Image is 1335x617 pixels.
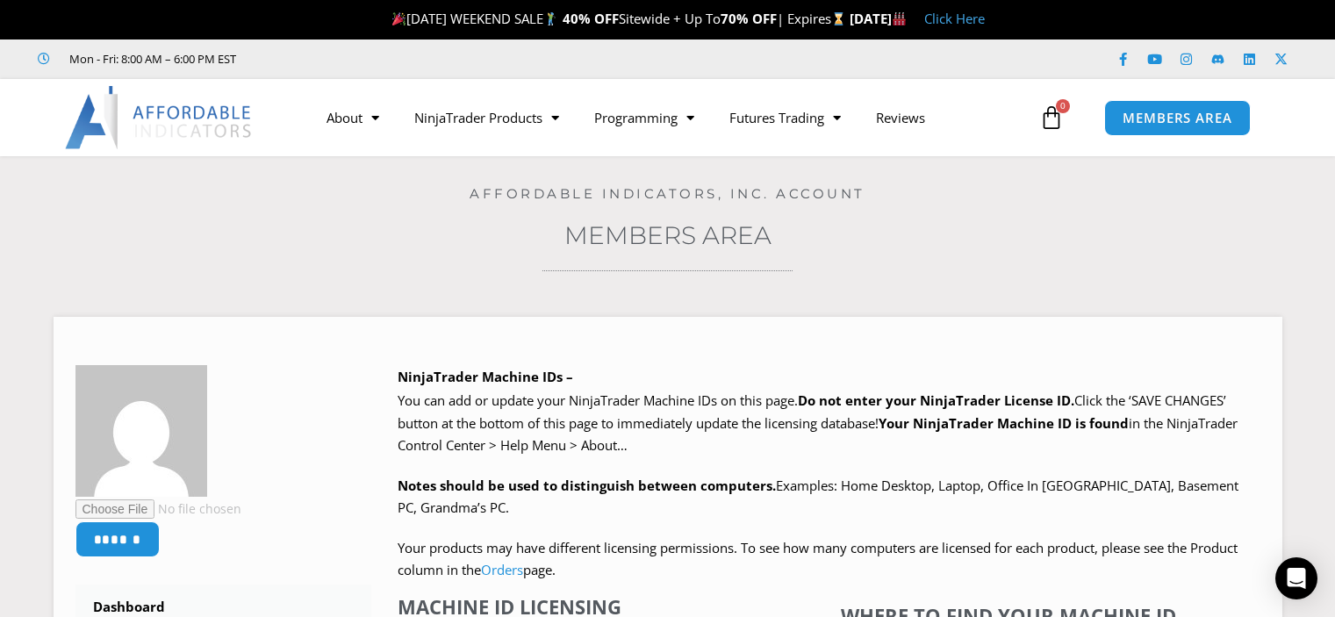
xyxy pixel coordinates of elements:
a: Affordable Indicators, Inc. Account [470,185,865,202]
span: [DATE] WEEKEND SALE Sitewide + Up To | Expires [388,10,849,27]
strong: 70% OFF [721,10,777,27]
div: Open Intercom Messenger [1275,557,1317,599]
a: About [309,97,397,138]
a: Click Here [924,10,985,27]
a: Futures Trading [712,97,858,138]
a: NinjaTrader Products [397,97,577,138]
a: MEMBERS AREA [1104,100,1251,136]
img: LogoAI | Affordable Indicators – NinjaTrader [65,86,254,149]
strong: [DATE] [850,10,907,27]
strong: Your NinjaTrader Machine ID is found [879,414,1129,432]
b: Do not enter your NinjaTrader License ID. [798,391,1074,409]
iframe: Customer reviews powered by Trustpilot [261,50,524,68]
img: ⌛ [832,12,845,25]
span: MEMBERS AREA [1123,111,1232,125]
img: 🎉 [392,12,406,25]
a: Members Area [564,220,772,250]
span: Your products may have different licensing permissions. To see how many computers are licensed fo... [398,539,1238,579]
a: Reviews [858,97,943,138]
nav: Menu [309,97,1035,138]
span: 0 [1056,99,1070,113]
img: 🏭 [893,12,906,25]
img: 3e961ded3c57598c38b75bad42f30339efeb9c3e633a926747af0a11817a7dee [75,365,207,497]
a: Programming [577,97,712,138]
span: Click the ‘SAVE CHANGES’ button at the bottom of this page to immediately update the licensing da... [398,391,1238,454]
span: Examples: Home Desktop, Laptop, Office In [GEOGRAPHIC_DATA], Basement PC, Grandma’s PC. [398,477,1238,517]
strong: Notes should be used to distinguish between computers. [398,477,776,494]
img: 🏌️‍♂️ [544,12,557,25]
a: 0 [1013,92,1090,143]
b: NinjaTrader Machine IDs – [398,368,573,385]
span: You can add or update your NinjaTrader Machine IDs on this page. [398,391,798,409]
strong: 40% OFF [563,10,619,27]
a: Orders [481,561,523,578]
span: Mon - Fri: 8:00 AM – 6:00 PM EST [65,48,236,69]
